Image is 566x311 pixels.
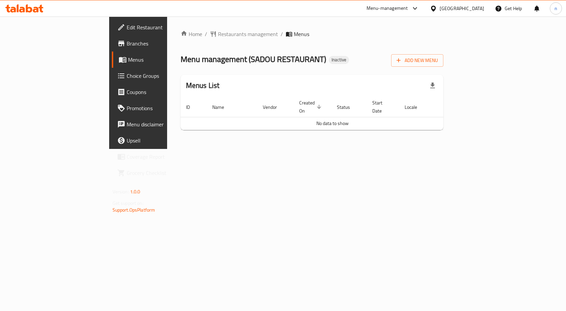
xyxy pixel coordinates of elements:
[186,103,199,111] span: ID
[425,77,441,94] div: Export file
[112,116,204,132] a: Menu disclaimer
[186,81,220,91] h2: Menus List
[555,5,557,12] span: n
[440,5,484,12] div: [GEOGRAPHIC_DATA]
[113,199,144,208] span: Get support on:
[127,104,198,112] span: Promotions
[113,187,129,196] span: Version:
[181,52,326,67] span: Menu management ( SADOU RESTAURANT )
[127,120,198,128] span: Menu disclaimer
[127,72,198,80] span: Choice Groups
[127,23,198,31] span: Edit Restaurant
[130,187,140,196] span: 1.0.0
[205,30,207,38] li: /
[127,169,198,177] span: Grocery Checklist
[405,103,426,111] span: Locale
[210,30,278,38] a: Restaurants management
[127,88,198,96] span: Coupons
[329,57,349,63] span: Inactive
[112,100,204,116] a: Promotions
[329,56,349,64] div: Inactive
[212,103,233,111] span: Name
[112,165,204,181] a: Grocery Checklist
[294,30,309,38] span: Menus
[218,30,278,38] span: Restaurants management
[127,153,198,161] span: Coverage Report
[397,56,438,65] span: Add New Menu
[391,54,443,67] button: Add New Menu
[112,132,204,149] a: Upsell
[181,30,444,38] nav: breadcrumb
[112,35,204,52] a: Branches
[127,136,198,145] span: Upsell
[181,97,484,130] table: enhanced table
[112,149,204,165] a: Coverage Report
[367,4,408,12] div: Menu-management
[112,19,204,35] a: Edit Restaurant
[112,68,204,84] a: Choice Groups
[316,119,349,128] span: No data to show
[113,206,155,214] a: Support.OpsPlatform
[128,56,198,64] span: Menus
[112,52,204,68] a: Menus
[299,99,323,115] span: Created On
[263,103,286,111] span: Vendor
[337,103,359,111] span: Status
[127,39,198,48] span: Branches
[434,97,484,117] th: Actions
[281,30,283,38] li: /
[372,99,391,115] span: Start Date
[112,84,204,100] a: Coupons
